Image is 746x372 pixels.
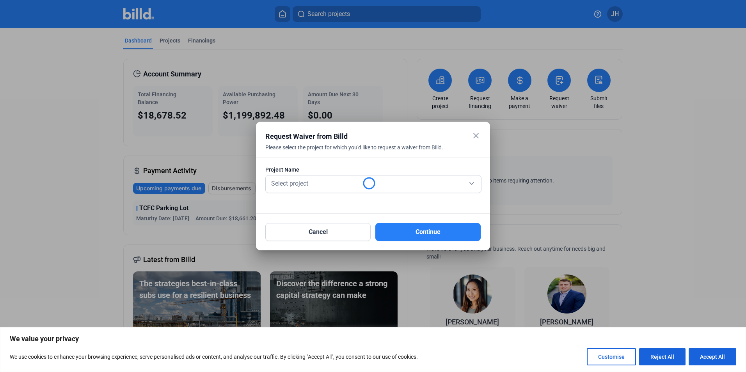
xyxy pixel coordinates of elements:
[265,166,299,174] span: Project Name
[271,180,308,187] span: Select project
[375,223,481,241] button: Continue
[471,131,481,140] mat-icon: close
[265,223,371,241] button: Cancel
[587,348,636,365] button: Customise
[689,348,736,365] button: Accept All
[265,131,461,142] div: Request Waiver from Billd
[639,348,686,365] button: Reject All
[10,334,736,344] p: We value your privacy
[265,143,461,161] div: Please select the project for which you'd like to request a waiver from Billd.
[10,352,418,361] p: We use cookies to enhance your browsing experience, serve personalised ads or content, and analys...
